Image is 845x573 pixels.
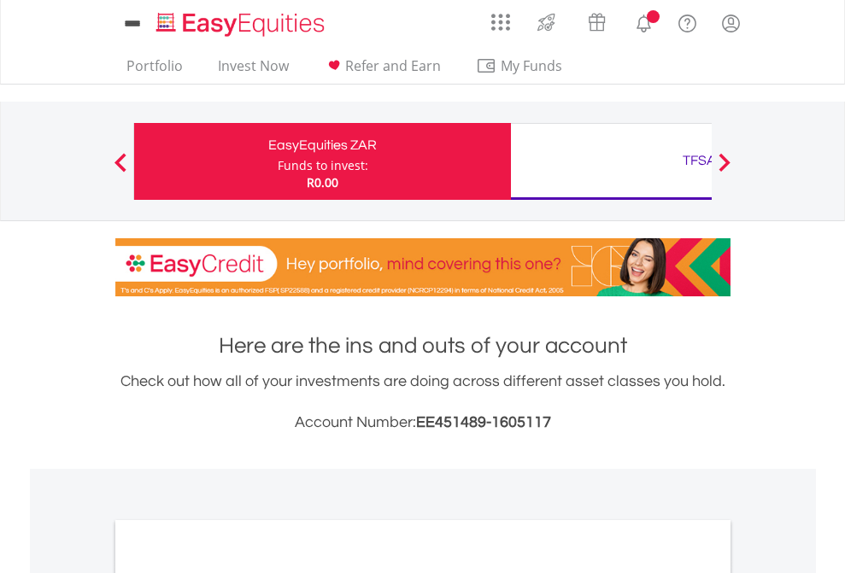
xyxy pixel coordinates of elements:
span: R0.00 [307,174,338,190]
h1: Here are the ins and outs of your account [115,330,731,361]
a: Notifications [622,4,666,38]
span: My Funds [476,55,588,77]
a: My Profile [709,4,753,42]
img: grid-menu-icon.svg [491,13,510,32]
a: Portfolio [120,57,190,84]
img: EasyCredit Promotion Banner [115,238,731,296]
a: Refer and Earn [317,57,448,84]
span: EE451489-1605117 [416,414,551,430]
img: vouchers-v2.svg [583,9,611,36]
div: Check out how all of your investments are doing across different asset classes you hold. [115,370,731,435]
a: AppsGrid [480,4,521,32]
img: thrive-v2.svg [532,9,560,36]
button: Next [707,161,742,178]
a: Vouchers [572,4,622,36]
a: Home page [150,4,332,38]
span: Refer and Earn [345,56,441,75]
h3: Account Number: [115,411,731,435]
button: Previous [103,161,138,178]
a: FAQ's and Support [666,4,709,38]
a: Invest Now [211,57,296,84]
img: EasyEquities_Logo.png [153,10,332,38]
div: Funds to invest: [278,157,368,174]
div: EasyEquities ZAR [144,133,501,157]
